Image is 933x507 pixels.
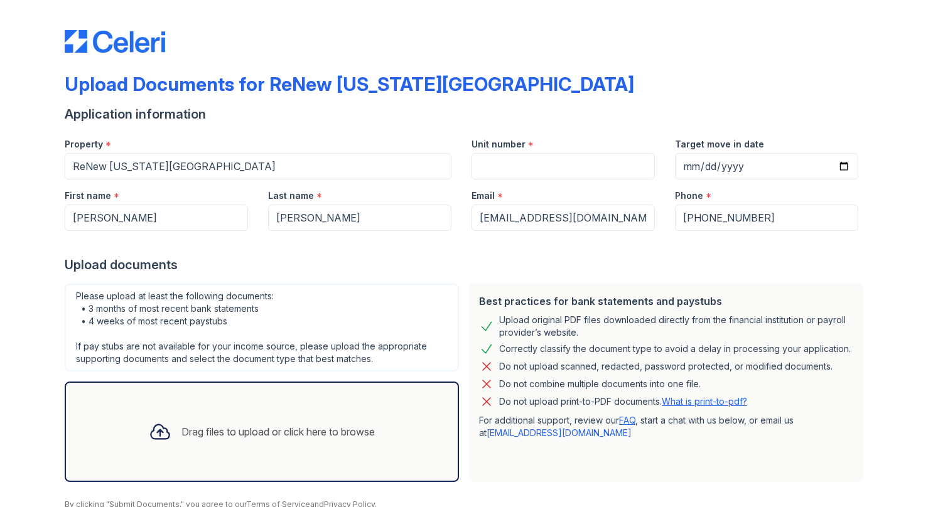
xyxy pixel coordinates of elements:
[65,73,634,95] div: Upload Documents for ReNew [US_STATE][GEOGRAPHIC_DATA]
[65,30,165,53] img: CE_Logo_Blue-a8612792a0a2168367f1c8372b55b34899dd931a85d93a1a3d3e32e68fde9ad4.png
[479,414,853,439] p: For additional support, review our , start a chat with us below, or email us at
[619,415,635,425] a: FAQ
[65,256,868,274] div: Upload documents
[499,395,747,408] p: Do not upload print-to-PDF documents.
[675,189,703,202] label: Phone
[268,189,314,202] label: Last name
[499,359,833,374] div: Do not upload scanned, redacted, password protected, or modified documents.
[487,427,632,438] a: [EMAIL_ADDRESS][DOMAIN_NAME]
[662,396,747,407] a: What is print-to-pdf?
[65,138,103,151] label: Property
[65,284,459,371] div: Please upload at least the following documents: • 3 months of most recent bank statements • 4 wee...
[499,376,701,392] div: Do not combine multiple documents into one file.
[675,138,764,151] label: Target move in date
[472,138,526,151] label: Unit number
[472,189,495,202] label: Email
[65,105,868,123] div: Application information
[65,189,111,202] label: First name
[499,341,851,356] div: Correctly classify the document type to avoid a delay in processing your application.
[181,424,375,439] div: Drag files to upload or click here to browse
[499,314,853,339] div: Upload original PDF files downloaded directly from the financial institution or payroll provider’...
[479,294,853,309] div: Best practices for bank statements and paystubs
